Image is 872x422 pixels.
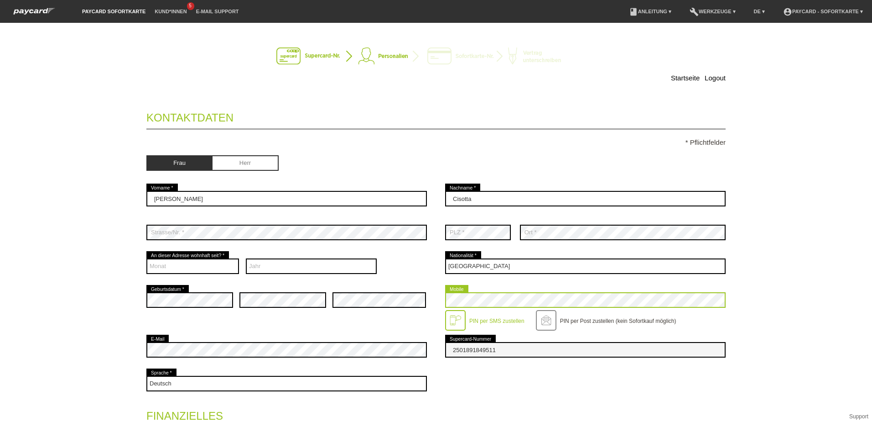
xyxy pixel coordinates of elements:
[187,2,194,10] span: 5
[560,318,676,324] label: PIN per Post zustellen (kein Sofortkauf möglich)
[146,138,726,146] p: * Pflichtfelder
[705,74,726,82] a: Logout
[690,7,699,16] i: build
[685,9,740,14] a: buildWerkzeuge ▾
[150,9,191,14] a: Kund*innen
[146,102,726,129] legend: Kontaktdaten
[624,9,676,14] a: bookAnleitung ▾
[469,318,524,324] label: PIN per SMS zustellen
[9,6,59,16] img: paycard Sofortkarte
[783,7,792,16] i: account_circle
[779,9,867,14] a: account_circlepaycard - Sofortkarte ▾
[78,9,150,14] a: paycard Sofortkarte
[671,74,700,82] a: Startseite
[192,9,244,14] a: E-Mail Support
[9,11,59,17] a: paycard Sofortkarte
[749,9,769,14] a: DE ▾
[629,7,638,16] i: book
[849,413,868,420] a: Support
[276,47,596,66] img: instantcard-v2-de-2.png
